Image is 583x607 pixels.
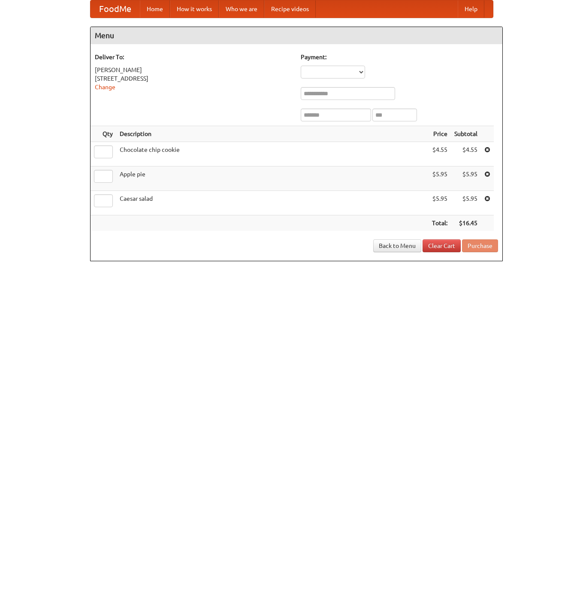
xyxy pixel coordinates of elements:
[116,166,429,191] td: Apple pie
[301,53,498,61] h5: Payment:
[451,215,481,231] th: $16.45
[116,126,429,142] th: Description
[95,66,292,74] div: [PERSON_NAME]
[429,142,451,166] td: $4.55
[91,0,140,18] a: FoodMe
[170,0,219,18] a: How it works
[373,239,421,252] a: Back to Menu
[451,142,481,166] td: $4.55
[458,0,484,18] a: Help
[91,126,116,142] th: Qty
[451,191,481,215] td: $5.95
[116,142,429,166] td: Chocolate chip cookie
[95,84,115,91] a: Change
[264,0,316,18] a: Recipe videos
[429,215,451,231] th: Total:
[423,239,461,252] a: Clear Cart
[429,166,451,191] td: $5.95
[140,0,170,18] a: Home
[451,166,481,191] td: $5.95
[451,126,481,142] th: Subtotal
[219,0,264,18] a: Who we are
[462,239,498,252] button: Purchase
[429,191,451,215] td: $5.95
[91,27,502,44] h4: Menu
[116,191,429,215] td: Caesar salad
[95,53,292,61] h5: Deliver To:
[95,74,292,83] div: [STREET_ADDRESS]
[429,126,451,142] th: Price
